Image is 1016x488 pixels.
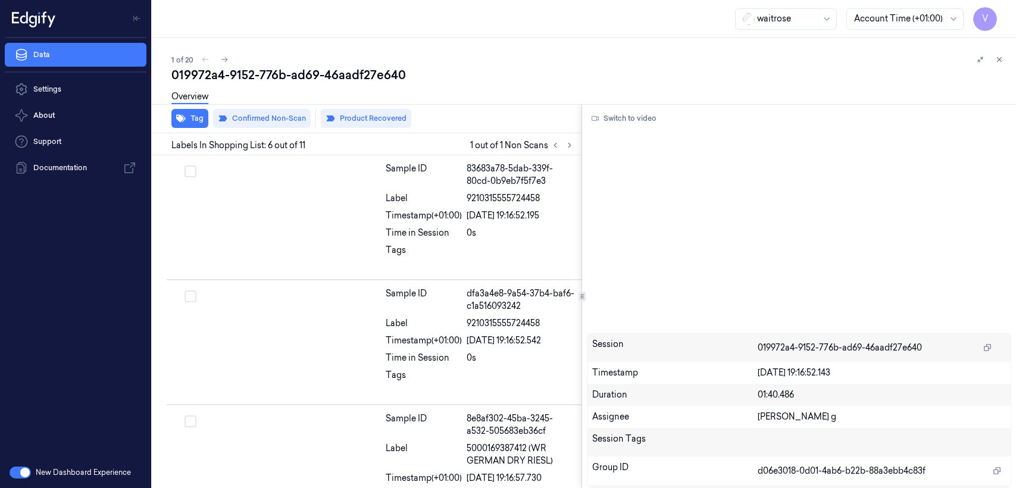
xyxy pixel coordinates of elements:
[973,7,997,31] button: V
[592,338,758,357] div: Session
[386,442,462,467] div: Label
[470,138,577,152] span: 1 out of 1 Non Scans
[386,472,462,484] div: Timestamp (+01:00)
[467,209,574,222] div: [DATE] 19:16:52.195
[213,109,311,128] button: Confirmed Non-Scan
[185,415,196,427] button: Select row
[171,109,208,128] button: Tag
[185,165,196,177] button: Select row
[758,389,1006,401] div: 01:40.486
[386,192,462,205] div: Label
[5,77,146,101] a: Settings
[171,55,193,65] span: 1 of 20
[758,367,1006,379] div: [DATE] 19:16:52.143
[185,290,196,302] button: Select row
[171,139,305,152] span: Labels In Shopping List: 6 out of 11
[386,334,462,347] div: Timestamp (+01:00)
[592,411,758,423] div: Assignee
[467,227,574,239] div: 0s
[386,352,462,364] div: Time in Session
[587,109,661,128] button: Switch to video
[321,109,411,128] button: Product Recovered
[758,342,922,354] span: 019972a4-9152-776b-ad69-46aadf27e640
[386,317,462,330] div: Label
[386,369,462,388] div: Tags
[171,67,1006,83] div: 019972a4-9152-776b-ad69-46aadf27e640
[467,192,540,205] span: 9210315555724458
[386,244,462,263] div: Tags
[467,412,574,437] div: 8e8af302-45ba-3245-a532-505683eb36cf
[592,433,758,452] div: Session Tags
[386,162,462,187] div: Sample ID
[467,352,574,364] div: 0s
[592,367,758,379] div: Timestamp
[467,442,574,467] span: 5000169387412 (WR GERMAN DRY RIESL)
[467,162,574,187] div: 83683a78-5dab-339f-80cd-0b9eb7f5f7e3
[127,9,146,28] button: Toggle Navigation
[758,411,1006,423] div: [PERSON_NAME] g
[592,389,758,401] div: Duration
[171,90,208,104] a: Overview
[386,227,462,239] div: Time in Session
[5,130,146,154] a: Support
[5,156,146,180] a: Documentation
[592,461,758,480] div: Group ID
[5,43,146,67] a: Data
[386,209,462,222] div: Timestamp (+01:00)
[386,412,462,437] div: Sample ID
[758,465,926,477] span: d06e3018-0d01-4ab6-b22b-88a3ebb4c83f
[467,472,574,484] div: [DATE] 19:16:57.730
[467,334,574,347] div: [DATE] 19:16:52.542
[467,317,540,330] span: 9210315555724458
[467,287,574,312] div: dfa3a4e8-9a54-37b4-baf6-c1a516093242
[5,104,146,127] button: About
[386,287,462,312] div: Sample ID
